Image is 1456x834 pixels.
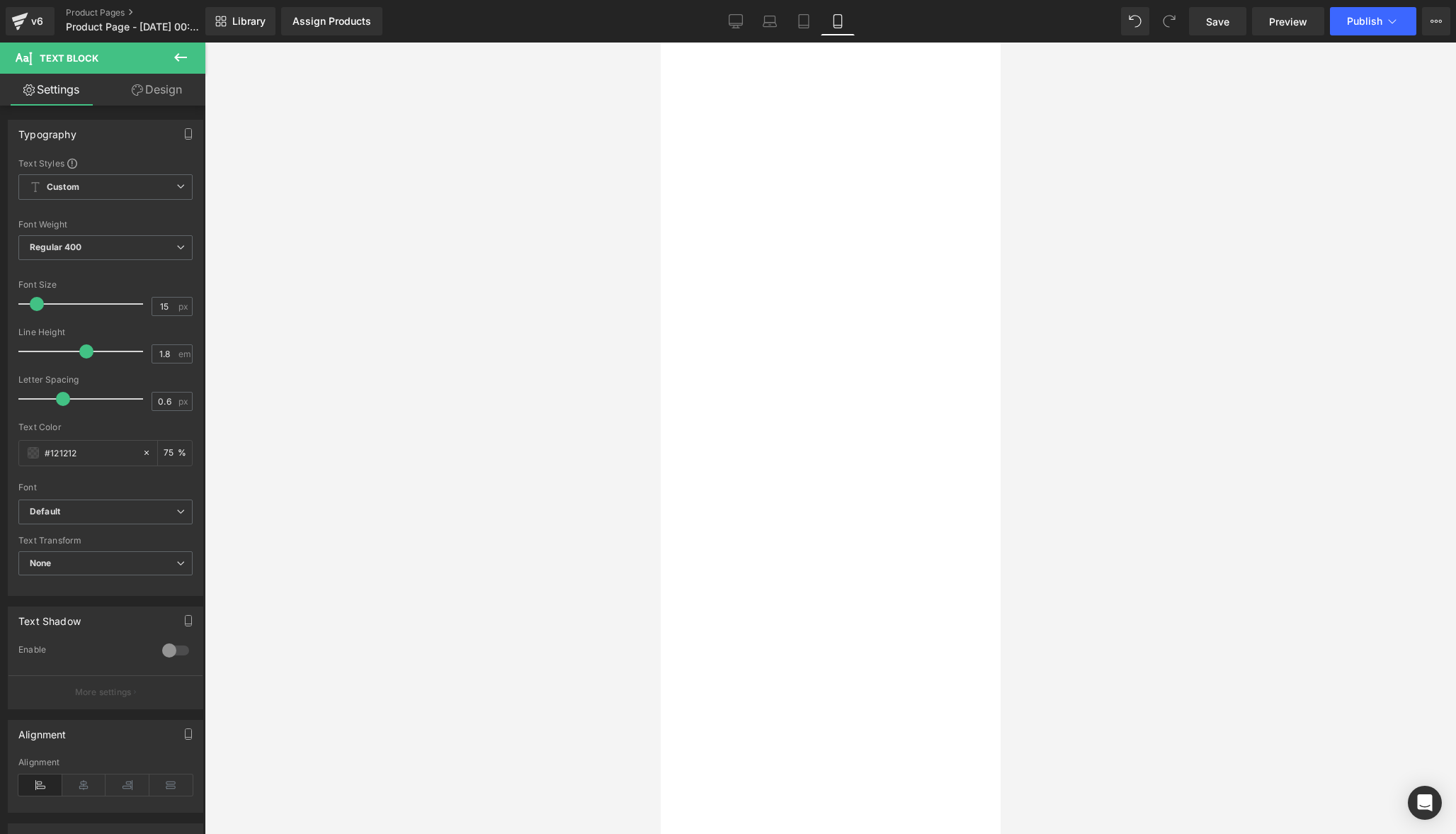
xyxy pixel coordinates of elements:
div: v6 [28,12,46,30]
i: Default [30,506,60,518]
div: Assign Products [292,16,371,27]
div: % [158,441,192,466]
div: Font Size [18,280,193,290]
span: Save [1206,14,1229,29]
div: Enable [18,644,148,659]
div: Typography [18,120,76,140]
div: Line Height [18,327,193,337]
div: Font Weight [18,220,193,230]
a: Laptop [753,7,787,35]
div: Text Styles [18,157,193,169]
div: Open Intercom Messenger [1408,786,1442,820]
div: Alignment [18,757,193,767]
button: More [1422,7,1450,35]
a: Tablet [787,7,821,35]
div: Font [18,483,193,492]
a: Desktop [719,7,753,35]
span: px [178,302,190,311]
b: Regular 400 [30,242,82,252]
span: Publish [1347,16,1382,27]
div: Text Shadow [18,607,81,627]
a: Product Pages [66,7,229,18]
span: Library [232,15,266,28]
span: Product Page - [DATE] 00:32:18 [66,21,202,33]
b: Custom [47,181,79,193]
button: Undo [1121,7,1149,35]
button: More settings [8,675,203,709]
span: Text Block [40,52,98,64]
a: Mobile [821,7,855,35]
b: None [30,558,52,568]
div: Letter Spacing [18,375,193,385]
div: Text Color [18,422,193,432]
button: Redo [1155,7,1183,35]
input: Color [45,445,135,461]
a: Design [106,74,208,106]
p: More settings [75,686,132,699]
span: em [178,349,190,359]
span: Preview [1269,14,1307,29]
span: px [178,397,190,406]
a: Preview [1252,7,1324,35]
a: New Library [205,7,275,35]
button: Publish [1330,7,1416,35]
div: Alignment [18,721,67,740]
div: Text Transform [18,536,193,546]
a: v6 [6,7,55,35]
